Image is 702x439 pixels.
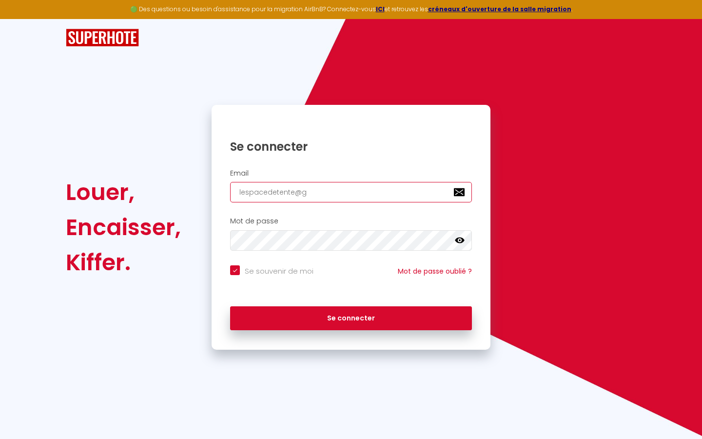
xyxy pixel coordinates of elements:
[428,5,571,13] a: créneaux d'ouverture de la salle migration
[376,5,385,13] a: ICI
[230,306,472,331] button: Se connecter
[230,182,472,202] input: Ton Email
[230,169,472,178] h2: Email
[230,139,472,154] h1: Se connecter
[66,29,139,47] img: SuperHote logo
[66,175,181,210] div: Louer,
[66,245,181,280] div: Kiffer.
[230,217,472,225] h2: Mot de passe
[8,4,37,33] button: Ouvrir le widget de chat LiveChat
[66,210,181,245] div: Encaisser,
[398,266,472,276] a: Mot de passe oublié ?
